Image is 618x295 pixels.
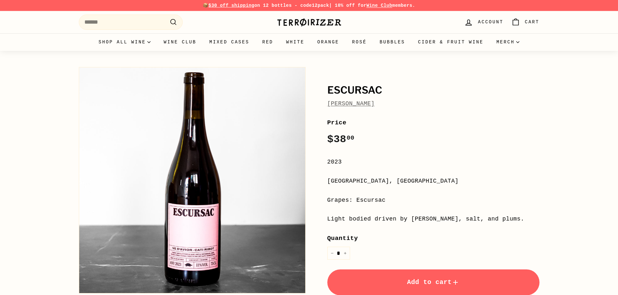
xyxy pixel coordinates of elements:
label: Price [327,118,539,128]
button: Reduce item quantity by one [327,247,337,260]
summary: Shop all wine [92,33,157,51]
div: Grapes: Escursac [327,196,539,205]
span: Cart [525,18,539,26]
a: Wine Club [157,33,203,51]
a: Rosé [345,33,373,51]
a: Red [256,33,280,51]
h1: Escursac [327,85,539,96]
span: Account [478,18,503,26]
a: Mixed Cases [203,33,256,51]
div: Light bodied driven by [PERSON_NAME], salt, and plums. [327,214,539,224]
a: Orange [311,33,345,51]
div: 2023 [327,157,539,167]
a: [PERSON_NAME] [327,100,375,107]
span: $30 off shipping [209,3,255,8]
summary: Merch [490,33,526,51]
span: $38 [327,133,355,145]
a: Account [460,13,507,32]
a: Bubbles [373,33,411,51]
strong: 12pack [312,3,329,8]
a: White [280,33,311,51]
div: [GEOGRAPHIC_DATA], [GEOGRAPHIC_DATA] [327,176,539,186]
span: Add to cart [407,278,460,286]
a: Cider & Fruit Wine [412,33,490,51]
p: 📦 on 12 bottles - code | 10% off for members. [79,2,539,9]
a: Wine Club [366,3,392,8]
label: Quantity [327,233,539,243]
sup: 00 [346,134,354,142]
button: Increase item quantity by one [340,247,350,260]
a: Cart [507,13,543,32]
div: Primary [66,33,552,51]
input: quantity [327,247,350,260]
